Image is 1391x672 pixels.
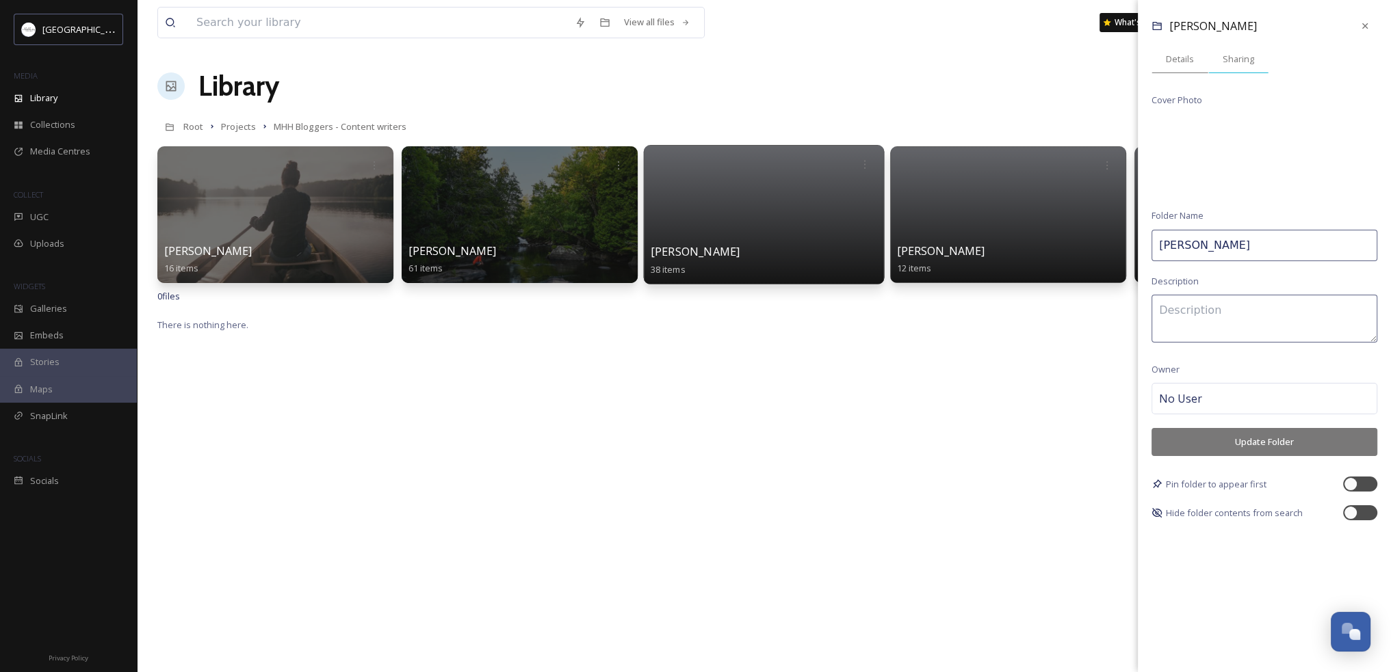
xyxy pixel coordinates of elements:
[408,243,496,258] span: [PERSON_NAME]
[1166,53,1194,66] span: Details
[14,453,41,463] span: SOCIALS
[164,262,198,274] span: 16 items
[157,319,248,331] span: There is nothing here.
[30,145,90,158] span: Media Centres
[1152,94,1202,107] span: Cover Photo
[198,66,279,107] a: Library
[30,383,53,396] span: Maps
[274,118,406,135] a: MHH Bloggers - Content writers
[30,355,60,368] span: Stories
[1152,275,1199,288] span: Description
[30,409,68,422] span: SnapLink
[42,23,129,36] span: [GEOGRAPHIC_DATA]
[897,245,985,274] a: [PERSON_NAME]12 items
[30,211,49,224] span: UGC
[1100,13,1168,32] a: What's New
[14,281,45,291] span: WIDGETS
[1166,507,1303,520] span: Hide folder contents from search
[183,120,203,133] span: Root
[1331,612,1370,651] button: Open Chat
[651,263,686,275] span: 38 items
[14,189,43,200] span: COLLECT
[1152,230,1377,261] input: Name
[221,120,256,133] span: Projects
[1152,363,1180,376] span: Owner
[164,243,252,258] span: [PERSON_NAME]
[408,262,443,274] span: 61 items
[1223,53,1254,66] span: Sharing
[183,118,203,135] a: Root
[30,302,67,315] span: Galleries
[190,8,568,38] input: Search your library
[49,649,88,665] a: Privacy Policy
[1152,428,1377,456] button: Update Folder
[1152,209,1204,222] span: Folder Name
[1155,117,1223,288] iframe: msdoc-iframe
[408,245,496,274] a: [PERSON_NAME]61 items
[897,262,931,274] span: 12 items
[617,9,697,36] a: View all files
[274,120,406,133] span: MHH Bloggers - Content writers
[651,245,740,275] a: [PERSON_NAME]38 items
[30,92,57,105] span: Library
[164,245,252,274] a: [PERSON_NAME]16 items
[30,329,64,342] span: Embeds
[221,118,256,135] a: Projects
[14,70,38,81] span: MEDIA
[30,237,64,250] span: Uploads
[1169,18,1257,33] span: [PERSON_NAME]
[30,118,75,131] span: Collections
[897,243,985,258] span: [PERSON_NAME]
[22,23,36,36] img: Frame%2013.png
[49,654,88,662] span: Privacy Policy
[157,290,180,303] span: 0 file s
[651,244,740,259] span: [PERSON_NAME]
[1166,478,1266,491] span: Pin folder to appear first
[1159,390,1202,407] span: No User
[30,474,59,487] span: Socials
